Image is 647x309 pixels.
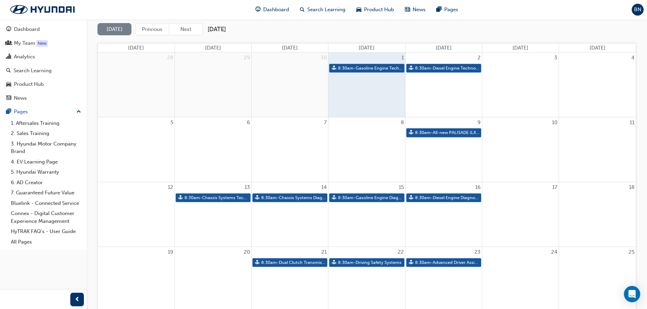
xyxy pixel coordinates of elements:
a: 4. EV Learning Page [8,157,84,167]
span: 8:30am - Diesel Engine Technology [415,64,480,73]
span: sessionType_FACE_TO_FACE-icon [332,64,336,73]
span: 8:30am - Driving Safety Systems [338,258,402,267]
a: 1. Aftersales Training [8,118,84,129]
span: News [413,6,426,14]
a: October 8, 2025 [399,117,405,128]
span: Dashboard [263,6,289,14]
a: 2. Sales Training [8,128,84,139]
button: Previous [135,23,169,36]
a: October 6, 2025 [246,117,251,128]
button: [DATE] [97,23,131,36]
span: sessionType_FACE_TO_FACE-icon [409,258,413,267]
span: car-icon [356,5,361,14]
a: 3. Hyundai Motor Company Brand [8,139,84,157]
a: Connex - Digital Customer Experience Management [8,208,84,226]
a: October 22, 2025 [396,247,405,257]
span: Pages [444,6,458,14]
a: October 9, 2025 [476,117,482,128]
div: Dashboard [14,25,40,33]
a: September 28, 2025 [166,53,175,63]
td: October 1, 2025 [328,53,405,117]
div: Open Intercom Messenger [624,286,640,302]
span: 8:30am - Gasoline Engine Technology [338,64,403,73]
td: October 5, 2025 [98,117,175,182]
a: car-iconProduct Hub [351,3,399,17]
button: Pages [3,105,84,118]
span: sessionType_FACE_TO_FACE-icon [409,64,413,73]
td: October 16, 2025 [405,182,482,247]
span: 8:30am - Diesel Engine Diagnosis [415,194,480,202]
span: news-icon [405,5,410,14]
span: up-icon [76,108,81,116]
a: Wednesday [357,43,376,53]
div: Pages [14,108,28,116]
td: October 10, 2025 [482,117,559,182]
h2: [DATE] [208,25,226,33]
span: pages-icon [436,5,442,14]
span: guage-icon [255,5,260,14]
a: 5. Hyundai Warranty [8,167,84,177]
a: Monday [204,43,222,53]
a: October 15, 2025 [397,182,405,193]
span: sessionType_FACE_TO_FACE-icon [332,194,336,202]
a: October 14, 2025 [320,182,328,193]
div: Product Hub [14,80,44,88]
button: DashboardMy TeamAnalyticsSearch LearningProduct HubNews [3,22,84,105]
span: Search Learning [307,6,345,14]
a: Dashboard [3,23,84,36]
a: Sunday [127,43,145,53]
div: Search Learning [14,67,52,75]
a: Bluelink - Connected Service [8,198,84,209]
a: Friday [511,43,530,53]
a: Tuesday [281,43,299,53]
a: October 4, 2025 [630,53,636,63]
a: search-iconSearch Learning [294,3,351,17]
span: 8:30am - Gasoline Engine Diagnosis [338,194,403,202]
a: October 10, 2025 [551,117,559,128]
a: October 17, 2025 [551,182,559,193]
span: 8:30am - Advanced Driver Assist Systems [415,258,480,267]
span: sessionType_FACE_TO_FACE-icon [178,194,183,202]
a: October 5, 2025 [169,117,175,128]
span: Product Hub [364,6,394,14]
td: October 14, 2025 [252,182,328,247]
a: news-iconNews [399,3,431,17]
a: October 2, 2025 [476,53,482,63]
span: 8:30am - All-new PALISADE (LX3) Hybrid - Technical Training [415,129,480,137]
td: October 13, 2025 [175,182,251,247]
div: My Team [14,39,35,47]
td: October 7, 2025 [252,117,328,182]
a: October 1, 2025 [400,53,405,63]
span: prev-icon [75,295,80,304]
a: News [3,92,84,104]
a: October 13, 2025 [243,182,251,193]
span: sessionType_FACE_TO_FACE-icon [409,129,413,137]
span: news-icon [6,95,11,101]
a: October 12, 2025 [166,182,175,193]
span: [DATE] [128,45,144,51]
td: October 8, 2025 [328,117,405,182]
a: Analytics [3,51,84,63]
a: Search Learning [3,64,84,77]
span: sessionType_FACE_TO_FACE-icon [255,258,259,267]
span: 8:30am - Chassis Systems Technology [184,194,249,202]
span: search-icon [300,5,305,14]
a: October 21, 2025 [320,247,328,257]
a: October 3, 2025 [553,53,559,63]
span: guage-icon [6,26,11,33]
div: Tooltip anchor [36,40,48,47]
span: search-icon [6,68,11,74]
span: people-icon [6,40,11,46]
a: October 24, 2025 [550,247,559,257]
a: October 25, 2025 [627,247,636,257]
td: October 11, 2025 [559,117,636,182]
td: October 9, 2025 [405,117,482,182]
a: All Pages [8,237,84,247]
td: October 6, 2025 [175,117,251,182]
a: 7. Guaranteed Future Value [8,188,84,198]
span: chart-icon [6,54,11,60]
a: September 29, 2025 [242,53,251,63]
a: My Team [3,37,84,50]
div: News [14,94,27,102]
